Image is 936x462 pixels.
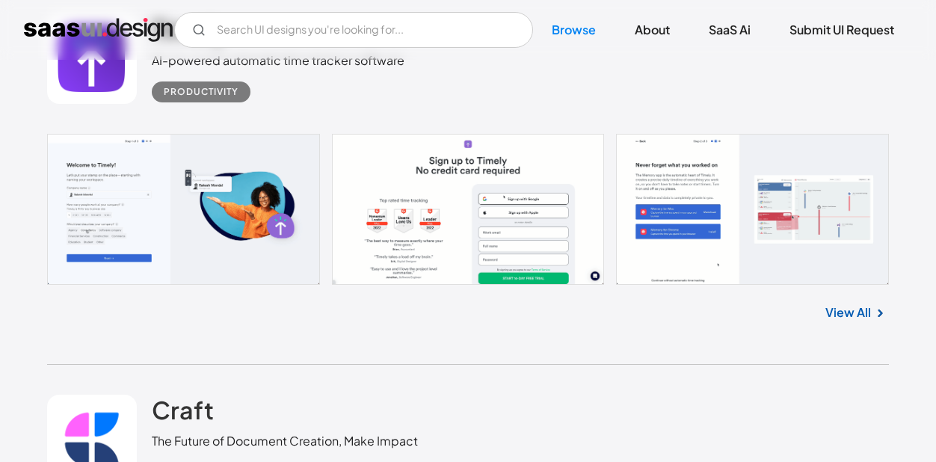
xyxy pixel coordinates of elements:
h2: Craft [152,395,214,425]
a: View All [825,304,871,321]
a: home [24,18,173,42]
div: The Future of Document Creation, Make Impact [152,432,418,450]
div: AI-powered automatic time tracker software [152,52,404,70]
form: Email Form [174,12,533,48]
a: Browse [534,13,614,46]
a: Submit UI Request [772,13,912,46]
a: SaaS Ai [691,13,769,46]
a: About [617,13,688,46]
input: Search UI designs you're looking for... [174,12,533,48]
div: Productivity [164,83,238,101]
a: Craft [152,395,214,432]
